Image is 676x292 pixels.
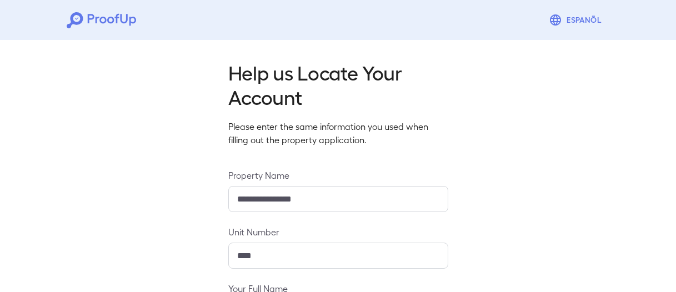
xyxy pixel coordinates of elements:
[228,169,448,182] label: Property Name
[228,120,448,147] p: Please enter the same information you used when filling out the property application.
[228,225,448,238] label: Unit Number
[544,9,609,31] button: Espanõl
[228,60,448,109] h2: Help us Locate Your Account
